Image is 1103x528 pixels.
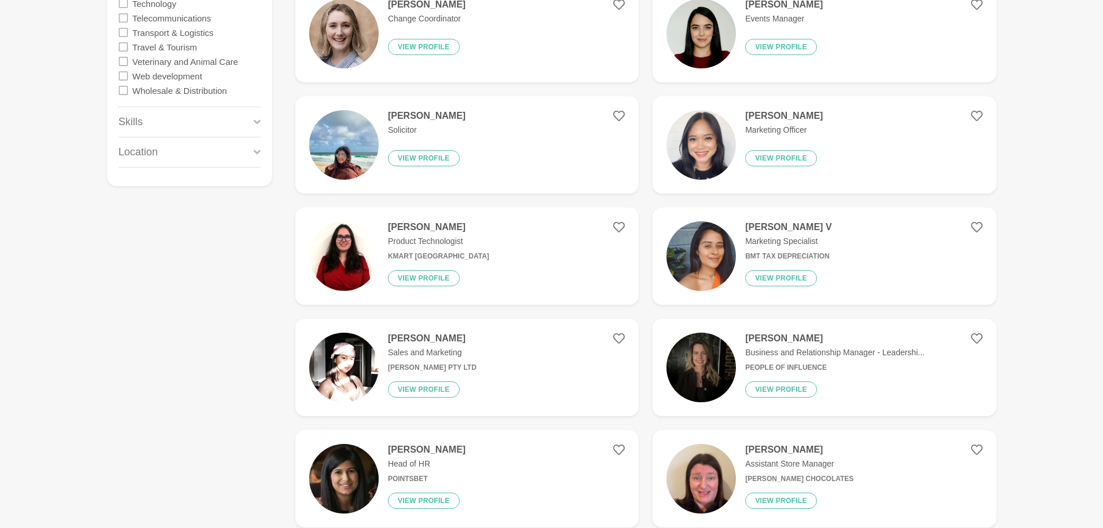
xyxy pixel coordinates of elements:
[388,13,466,25] p: Change Coordinator
[666,333,736,402] img: 4f8ac3869a007e0d1b6b374d8a6623d966617f2f-3024x4032.jpg
[666,110,736,180] img: 2d09354c024d15261095cf84abaf5bc412fb2494-2081x2079.jpg
[295,319,639,416] a: [PERSON_NAME]Sales and Marketing[PERSON_NAME] Pty LTDView profile
[745,333,925,344] h4: [PERSON_NAME]
[119,144,158,160] p: Location
[745,150,817,166] button: View profile
[745,39,817,55] button: View profile
[653,430,996,527] a: [PERSON_NAME]Assistant Store Manager[PERSON_NAME] CHOCOLATESView profile
[745,221,831,233] h4: [PERSON_NAME] V
[388,252,489,261] h6: Kmart [GEOGRAPHIC_DATA]
[133,54,239,68] label: Veterinary and Animal Care
[388,493,460,509] button: View profile
[388,221,489,233] h4: [PERSON_NAME]
[666,221,736,291] img: 204927219e80babbbf609dd24b40e5d814a64020-1152x1440.webp
[119,114,143,130] p: Skills
[295,430,639,527] a: [PERSON_NAME]Head of HRPointsBetView profile
[388,150,460,166] button: View profile
[309,221,379,291] img: d84f4935839b754279dca6d42f1898252b6c2d5b-1079x1072.jpg
[653,319,996,416] a: [PERSON_NAME]Business and Relationship Manager - Leadershi...People of InfluenceView profile
[388,333,477,344] h4: [PERSON_NAME]
[745,235,831,247] p: Marketing Specialist
[309,333,379,402] img: b1a2a92873384f447e16a896c02c3273cbd04480-1608x1608.jpg
[745,444,853,456] h4: [PERSON_NAME]
[745,13,823,25] p: Events Manager
[309,444,379,514] img: 9219f9d1eb9592de2e9dd2e84b0174afe0ba543b-148x148.jpg
[388,458,466,470] p: Head of HR
[745,110,823,122] h4: [PERSON_NAME]
[388,235,489,247] p: Product Technologist
[745,347,925,359] p: Business and Relationship Manager - Leadershi...
[295,96,639,194] a: [PERSON_NAME]SolicitorView profile
[388,39,460,55] button: View profile
[653,96,996,194] a: [PERSON_NAME]Marketing OfficerView profile
[745,252,831,261] h6: BMT Tax Depreciation
[745,270,817,286] button: View profile
[653,207,996,305] a: [PERSON_NAME] VMarketing SpecialistBMT Tax DepreciationView profile
[388,124,466,136] p: Solicitor
[133,10,211,25] label: Telecommunications
[388,110,466,122] h4: [PERSON_NAME]
[745,493,817,509] button: View profile
[745,124,823,136] p: Marketing Officer
[295,207,639,305] a: [PERSON_NAME]Product TechnologistKmart [GEOGRAPHIC_DATA]View profile
[745,458,853,470] p: Assistant Store Manager
[133,68,203,83] label: Web development
[133,39,197,54] label: Travel & Tourism
[133,25,214,39] label: Transport & Logistics
[133,83,227,97] label: Wholesale & Distribution
[388,444,466,456] h4: [PERSON_NAME]
[309,110,379,180] img: 2749465ab56a6046c1c1b958f3db718fe9215195-1440x1800.jpg
[388,363,477,372] h6: [PERSON_NAME] Pty LTD
[388,381,460,398] button: View profile
[388,347,477,359] p: Sales and Marketing
[666,444,736,514] img: a03a123c3c03660bc4dec52a0cf9bb5dc8633c20-2316x3088.jpg
[745,363,925,372] h6: People of Influence
[388,270,460,286] button: View profile
[745,475,853,483] h6: [PERSON_NAME] CHOCOLATES
[745,381,817,398] button: View profile
[388,475,466,483] h6: PointsBet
